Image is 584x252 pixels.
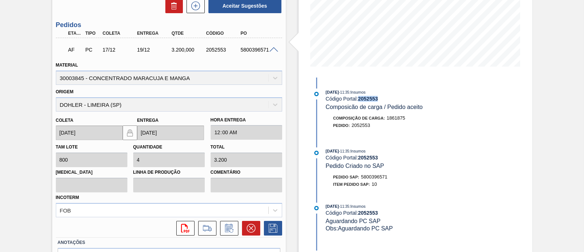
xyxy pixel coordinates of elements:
div: Coleta [101,31,139,36]
label: Origem [56,89,74,94]
span: Composição de Carga : [333,116,385,120]
label: Linha de Produção [133,167,205,178]
img: atual [314,92,319,96]
div: Cancelar pedido [238,221,260,236]
span: - 11:35 [339,204,349,208]
div: 3.200,000 [170,47,208,53]
div: 17/12/2025 [101,47,139,53]
label: Coleta [56,118,73,123]
div: PO [239,31,277,36]
div: Código Portal: [326,155,499,161]
span: Item pedido SAP: [333,182,370,187]
span: Composicão de carga / Pedido aceito [326,104,423,110]
strong: 2052553 [358,96,378,102]
span: Pedido SAP: [333,175,360,179]
strong: 2052553 [358,210,378,216]
span: : Insumos [349,90,366,94]
label: Entrega [137,118,159,123]
button: locked [123,125,137,140]
label: Hora Entrega [211,115,282,125]
strong: 2052553 [358,155,378,161]
span: [DATE] [326,204,339,208]
div: Código Portal: [326,96,499,102]
label: Comentário [211,167,282,178]
label: Material [56,63,78,68]
label: [MEDICAL_DATA] [56,167,127,178]
span: - 11:35 [339,149,349,153]
div: Etapa [66,31,84,36]
div: Ir para Composição de Carga [195,221,216,236]
span: [DATE] [326,90,339,94]
label: Tam lote [56,144,78,150]
input: dd/mm/yyyy [56,125,123,140]
div: Entrega [135,31,173,36]
span: Pedido : [333,123,350,128]
div: Abrir arquivo PDF [173,221,195,236]
label: Anotações [58,237,280,248]
div: Salvar Pedido [260,221,282,236]
h3: Pedidos [56,21,282,29]
span: 1861875 [387,115,405,121]
label: Incoterm [56,195,79,200]
span: 5800396571 [361,174,387,180]
div: Código Portal: [326,210,499,216]
div: Código [204,31,242,36]
span: - 11:35 [339,90,349,94]
label: Quantidade [133,144,162,150]
span: 2052553 [351,123,370,128]
div: FOB [60,207,71,213]
span: 10 [372,181,377,187]
span: Aguardando PC SAP [326,218,380,224]
img: atual [314,151,319,155]
p: AF [68,47,82,53]
span: Obs: Aguardando PC SAP [326,225,393,232]
img: locked [126,128,134,137]
div: Tipo [84,31,101,36]
span: [DATE] [326,149,339,153]
div: 5800396571 [239,47,277,53]
div: Qtde [170,31,208,36]
span: : Insumos [349,149,366,153]
input: dd/mm/yyyy [137,125,204,140]
span: : Insumos [349,204,366,208]
div: Aguardando Faturamento [66,42,84,58]
div: 19/12/2025 [135,47,173,53]
div: Informar alteração no pedido [216,221,238,236]
img: atual [314,206,319,210]
div: 2052553 [204,47,242,53]
label: Total [211,144,225,150]
div: Pedido de Compra [84,47,101,53]
span: Pedido Criado no SAP [326,163,384,169]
